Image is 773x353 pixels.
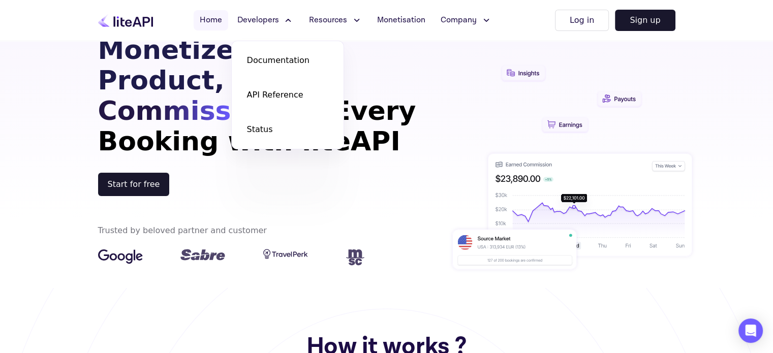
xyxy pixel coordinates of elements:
[555,10,609,31] button: Log in
[98,179,170,189] a: register
[247,54,310,67] span: Documentation
[98,35,310,95] span: Monetize Your Product, Earn
[303,10,368,30] button: Resources
[371,10,431,30] a: Monetisation
[237,115,338,144] a: Status
[98,95,277,126] span: Commission
[194,10,228,30] a: Home
[435,10,498,30] button: Company
[247,89,303,101] span: API Reference
[231,10,300,30] button: Developers
[441,14,477,26] span: Company
[615,10,675,31] button: Sign up
[200,14,222,26] span: Home
[738,318,763,343] div: Open Intercom Messenger
[98,224,267,237] div: Trusted by beloved partner and customer
[377,14,425,26] span: Monetisation
[237,81,338,109] a: API Reference
[449,41,696,288] img: hero illustration
[237,14,279,26] span: Developers
[247,123,273,136] span: Status
[309,14,347,26] span: Resources
[237,46,338,75] a: Documentation
[98,173,170,196] button: Start for free
[98,95,416,156] span: on Every Booking with liteAPI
